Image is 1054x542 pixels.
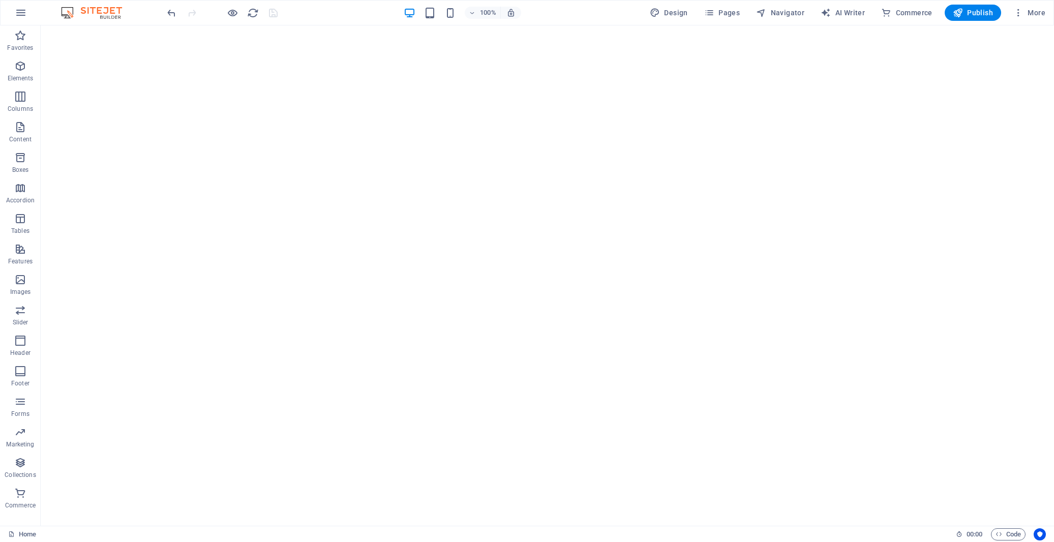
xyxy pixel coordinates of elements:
[166,7,177,19] i: Undo: Change slogan (Ctrl+Z)
[8,257,33,265] p: Features
[58,7,135,19] img: Editor Logo
[12,166,29,174] p: Boxes
[700,5,744,21] button: Pages
[650,8,688,18] span: Design
[465,7,501,19] button: 100%
[953,8,993,18] span: Publish
[11,379,29,387] p: Footer
[945,5,1001,21] button: Publish
[5,471,36,479] p: Collections
[6,440,34,448] p: Marketing
[5,501,36,509] p: Commerce
[8,105,33,113] p: Columns
[1013,8,1045,18] span: More
[877,5,937,21] button: Commerce
[13,318,28,326] p: Slider
[752,5,808,21] button: Navigator
[11,227,29,235] p: Tables
[8,528,36,540] a: Click to cancel selection. Double-click to open Pages
[480,7,496,19] h6: 100%
[974,530,975,538] span: :
[646,5,692,21] div: Design (Ctrl+Alt+Y)
[704,8,740,18] span: Pages
[247,7,259,19] button: reload
[165,7,177,19] button: undo
[991,528,1026,540] button: Code
[967,528,982,540] span: 00 00
[1034,528,1046,540] button: Usercentrics
[226,7,238,19] button: Click here to leave preview mode and continue editing
[8,74,34,82] p: Elements
[1009,5,1049,21] button: More
[646,5,692,21] button: Design
[881,8,932,18] span: Commerce
[817,5,869,21] button: AI Writer
[756,8,804,18] span: Navigator
[10,288,31,296] p: Images
[9,135,32,143] p: Content
[6,196,35,204] p: Accordion
[956,528,983,540] h6: Session time
[11,410,29,418] p: Forms
[996,528,1021,540] span: Code
[7,44,33,52] p: Favorites
[10,349,31,357] p: Header
[821,8,865,18] span: AI Writer
[506,8,516,17] i: On resize automatically adjust zoom level to fit chosen device.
